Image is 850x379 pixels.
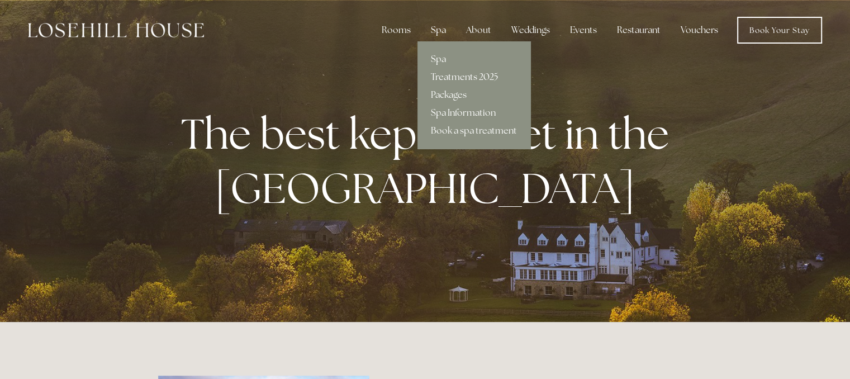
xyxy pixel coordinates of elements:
[672,19,727,41] a: Vouchers
[422,19,455,41] div: Spa
[417,86,530,104] a: Packages
[417,122,530,140] a: Book a spa treatment
[737,17,822,44] a: Book Your Stay
[457,19,500,41] div: About
[373,19,420,41] div: Rooms
[502,19,559,41] div: Weddings
[561,19,606,41] div: Events
[181,106,678,216] strong: The best kept secret in the [GEOGRAPHIC_DATA]
[28,23,204,37] img: Losehill House
[417,104,530,122] a: Spa Information
[417,68,530,86] a: Treatments 2025
[608,19,669,41] div: Restaurant
[417,50,530,68] a: Spa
